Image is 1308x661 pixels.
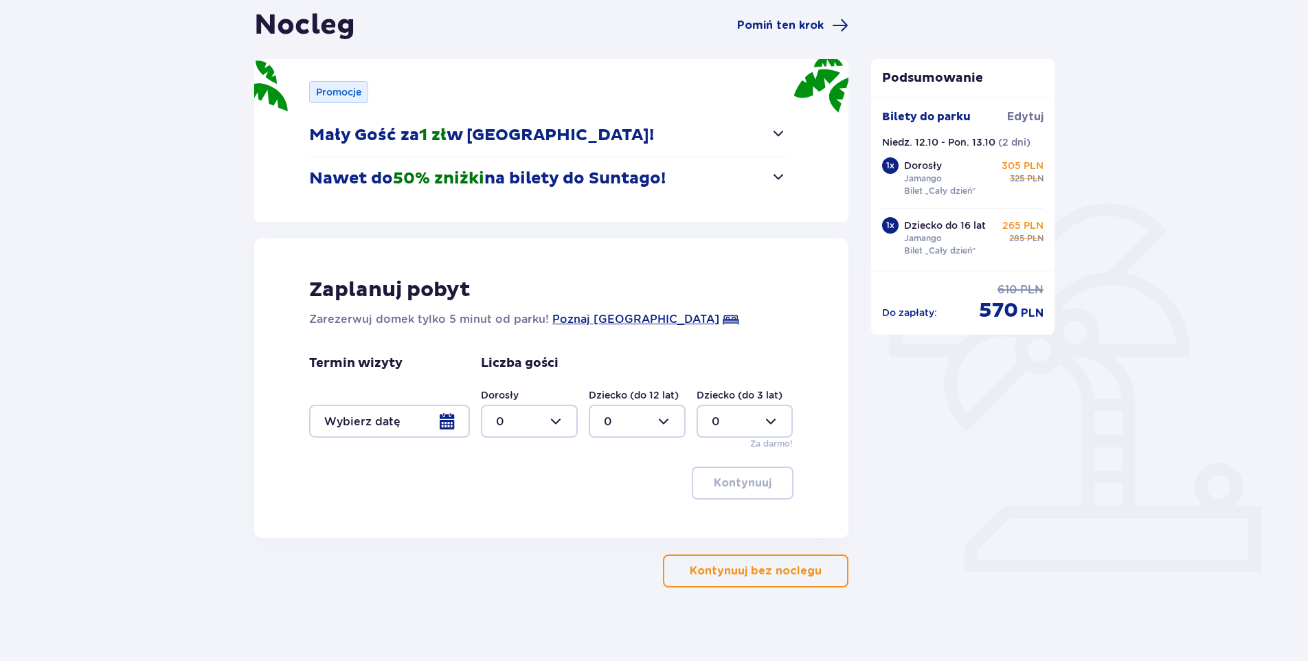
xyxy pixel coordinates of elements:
[309,355,403,372] p: Termin wizyty
[589,388,679,402] label: Dziecko (do 12 lat)
[904,232,942,245] p: Jamango
[419,125,447,146] span: 1 zł
[750,438,793,450] p: Za darmo!
[1002,159,1044,172] p: 305 PLN
[697,388,782,402] label: Dziecko (do 3 lat)
[737,17,848,34] a: Pomiń ten krok
[1007,109,1044,124] span: Edytuj
[737,18,824,33] span: Pomiń ten krok
[871,70,1055,87] p: Podsumowanie
[882,157,899,174] div: 1 x
[904,172,942,185] p: Jamango
[904,219,986,232] p: Dziecko do 16 lat
[979,298,1018,324] span: 570
[309,125,654,146] p: Mały Gość za w [GEOGRAPHIC_DATA]!
[904,185,976,197] p: Bilet „Cały dzień”
[309,168,666,189] p: Nawet do na bilety do Suntago!
[690,563,822,579] p: Kontynuuj bez noclegu
[309,114,787,157] button: Mały Gość za1 złw [GEOGRAPHIC_DATA]!
[481,355,559,372] p: Liczba gości
[1020,282,1044,298] span: PLN
[309,157,787,200] button: Nawet do50% zniżkina bilety do Suntago!
[882,217,899,234] div: 1 x
[692,467,793,500] button: Kontynuuj
[882,135,995,149] p: Niedz. 12.10 - Pon. 13.10
[254,8,355,43] h1: Nocleg
[663,554,848,587] button: Kontynuuj bez noclegu
[481,388,519,402] label: Dorosły
[882,306,937,320] p: Do zapłaty :
[309,277,471,303] p: Zaplanuj pobyt
[309,311,549,328] p: Zarezerwuj domek tylko 5 minut od parku!
[714,475,771,491] p: Kontynuuj
[1021,306,1044,321] span: PLN
[552,311,719,328] a: Poznaj [GEOGRAPHIC_DATA]
[1027,232,1044,245] span: PLN
[1027,172,1044,185] span: PLN
[393,168,484,189] span: 50% zniżki
[904,159,942,172] p: Dorosły
[316,85,361,99] p: Promocje
[1002,219,1044,232] p: 265 PLN
[1009,232,1024,245] span: 285
[997,282,1017,298] span: 610
[1010,172,1024,185] span: 325
[904,245,976,257] p: Bilet „Cały dzień”
[882,109,971,124] p: Bilety do parku
[998,135,1030,149] p: ( 2 dni )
